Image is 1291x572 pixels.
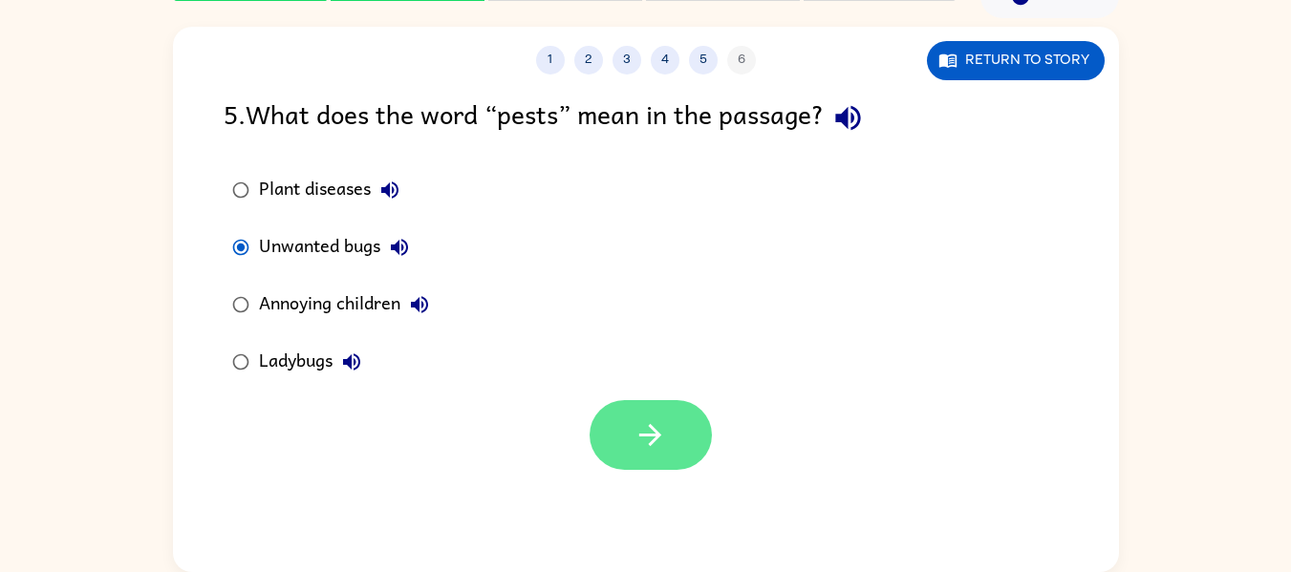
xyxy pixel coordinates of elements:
[259,286,439,324] div: Annoying children
[259,343,371,381] div: Ladybugs
[613,46,641,74] button: 3
[651,46,679,74] button: 4
[400,286,439,324] button: Annoying children
[380,228,419,266] button: Unwanted bugs
[927,41,1105,80] button: Return to story
[371,171,409,209] button: Plant diseases
[536,46,565,74] button: 1
[689,46,718,74] button: 5
[259,228,419,266] div: Unwanted bugs
[259,171,409,209] div: Plant diseases
[574,46,603,74] button: 2
[224,94,1068,142] div: 5 . What does the word “pests” mean in the passage?
[333,343,371,381] button: Ladybugs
